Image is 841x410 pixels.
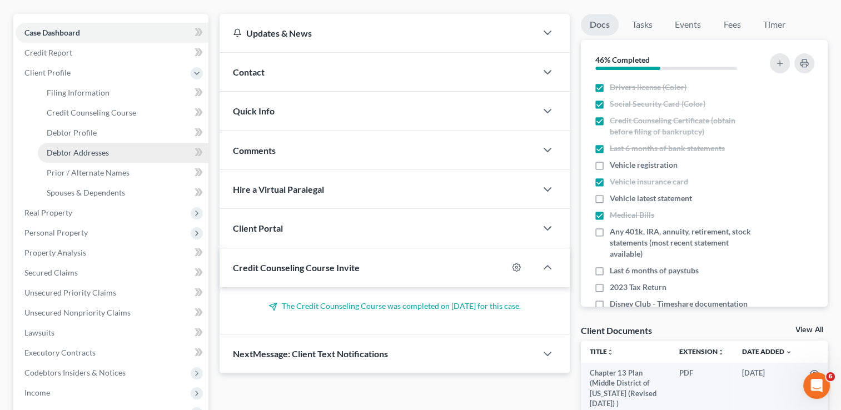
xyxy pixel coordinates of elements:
span: Case Dashboard [24,28,80,37]
a: Titleunfold_more [590,347,614,356]
span: 6 [826,372,835,381]
span: Medical Bills [610,209,654,221]
span: Unsecured Nonpriority Claims [24,308,131,317]
a: Prior / Alternate Names [38,163,208,183]
span: Drivers license (Color) [610,82,686,93]
span: Social Security Card (Color) [610,98,705,109]
span: Contact [233,67,265,77]
span: Income [24,388,50,397]
a: Executory Contracts [16,343,208,363]
span: Credit Counseling Course Invite [233,262,360,273]
span: Vehicle latest statement [610,193,692,204]
span: Client Profile [24,68,71,77]
a: Tasks [623,14,661,36]
a: View All [795,326,823,334]
div: Updates & News [233,27,523,39]
span: Last 6 months of paystubs [610,265,699,276]
i: unfold_more [718,349,724,356]
span: Debtor Addresses [47,148,109,157]
span: Unsecured Priority Claims [24,288,116,297]
span: Codebtors Insiders & Notices [24,368,126,377]
span: NextMessage: Client Text Notifications [233,348,388,359]
span: Lawsuits [24,328,54,337]
strong: 46% Completed [595,55,650,64]
span: 2023 Tax Return [610,282,666,293]
span: Client Portal [233,223,283,233]
a: Docs [581,14,619,36]
span: Personal Property [24,228,88,237]
a: Fees [714,14,750,36]
i: expand_more [785,349,792,356]
span: Hire a Virtual Paralegal [233,184,324,194]
span: Comments [233,145,276,156]
a: Date Added expand_more [742,347,792,356]
span: Credit Counseling Certificate (obtain before filing of bankruptcy) [610,115,757,137]
a: Lawsuits [16,323,208,343]
span: Credit Report [24,48,72,57]
iframe: Intercom live chat [803,372,830,399]
div: Client Documents [581,324,652,336]
a: Property Analysis [16,243,208,263]
span: Credit Counseling Course [47,108,136,117]
a: Debtor Profile [38,123,208,143]
a: Case Dashboard [16,23,208,43]
a: Debtor Addresses [38,143,208,163]
span: Any 401k, IRA, annuity, retirement, stock statements (most recent statement available) [610,226,757,259]
span: Filing Information [47,88,110,97]
a: Extensionunfold_more [679,347,724,356]
p: The Credit Counseling Course was completed on [DATE] for this case. [233,301,556,312]
a: Secured Claims [16,263,208,283]
span: Prior / Alternate Names [47,168,130,177]
span: Disney Club - Timeshare documentation [610,298,748,309]
span: Real Property [24,208,72,217]
a: Credit Counseling Course [38,103,208,123]
span: Secured Claims [24,268,78,277]
span: Executory Contracts [24,348,96,357]
span: Last 6 months of bank statements [610,143,725,154]
a: Unsecured Priority Claims [16,283,208,303]
span: Vehicle registration [610,159,678,171]
a: Credit Report [16,43,208,63]
a: Spouses & Dependents [38,183,208,203]
a: Timer [754,14,794,36]
a: Events [666,14,710,36]
a: Filing Information [38,83,208,103]
a: Unsecured Nonpriority Claims [16,303,208,323]
i: unfold_more [607,349,614,356]
span: Quick Info [233,106,275,116]
span: Vehicle insurance card [610,176,688,187]
span: Property Analysis [24,248,86,257]
span: Spouses & Dependents [47,188,125,197]
span: Debtor Profile [47,128,97,137]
